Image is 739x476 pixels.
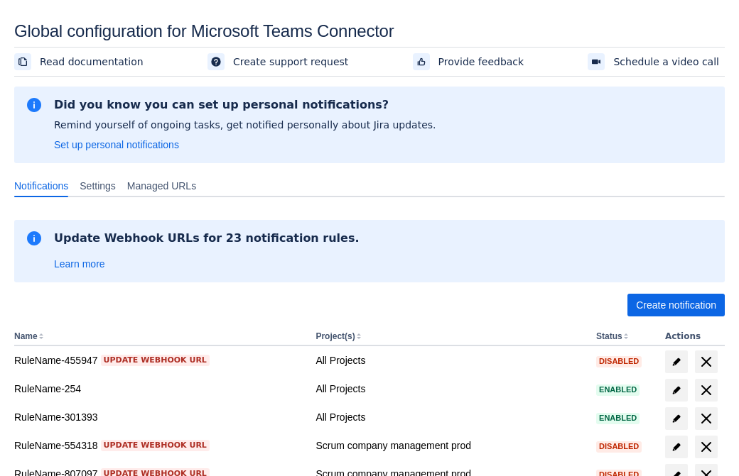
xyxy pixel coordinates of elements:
[596,358,642,365] span: Disabled
[54,118,436,132] p: Remind yourself of ongoing tasks, get notified personally about Jira updates.
[413,53,530,70] a: Provide feedback
[14,438,304,453] div: RuleName-554318
[416,56,427,67] span: feedback
[104,440,207,451] span: Update webhook URL
[54,98,436,112] h2: Did you know you can set up personal notifications?
[233,55,348,69] span: Create support request
[590,56,602,67] span: videoCall
[613,55,719,69] span: Schedule a video call
[671,441,682,453] span: edit
[588,53,725,70] a: Schedule a video call
[14,331,38,341] button: Name
[14,410,304,424] div: RuleName-301393
[315,353,585,367] div: All Projects
[627,294,725,316] button: Create notification
[17,56,28,67] span: documentation
[127,179,196,193] span: Managed URLs
[659,328,725,346] th: Actions
[698,410,715,427] span: delete
[315,382,585,396] div: All Projects
[54,257,105,271] a: Learn more
[671,384,682,396] span: edit
[671,356,682,367] span: edit
[207,53,354,70] a: Create support request
[54,138,179,152] a: Set up personal notifications
[54,231,360,245] h2: Update Webhook URLs for 23 notification rules.
[315,331,355,341] button: Project(s)
[315,438,585,453] div: Scrum company management prod
[210,56,222,67] span: support
[26,96,43,114] span: information
[698,438,715,455] span: delete
[698,382,715,399] span: delete
[596,386,640,394] span: Enabled
[14,53,149,70] a: Read documentation
[596,331,622,341] button: Status
[698,353,715,370] span: delete
[596,443,642,450] span: Disabled
[636,294,716,316] span: Create notification
[80,179,116,193] span: Settings
[40,55,144,69] span: Read documentation
[14,179,68,193] span: Notifications
[315,410,585,424] div: All Projects
[104,355,207,366] span: Update webhook URL
[14,353,304,367] div: RuleName-455947
[596,414,640,422] span: Enabled
[671,413,682,424] span: edit
[14,21,725,41] div: Global configuration for Microsoft Teams Connector
[26,230,43,247] span: information
[14,382,304,396] div: RuleName-254
[438,55,524,69] span: Provide feedback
